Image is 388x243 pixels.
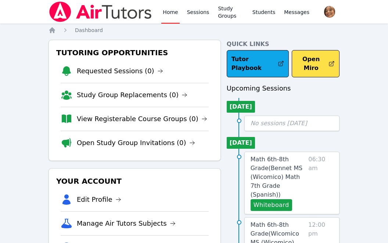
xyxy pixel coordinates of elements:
[55,175,215,188] h3: Your Account
[227,40,339,49] h4: Quick Links
[77,194,121,205] a: Edit Profile
[284,8,309,16] span: Messages
[251,156,302,198] span: Math 6th-8th Grade ( Bennet MS (Wicomico) Math 7th Grade (Spanish) )
[77,218,176,229] a: Manage Air Tutors Subjects
[48,1,152,22] img: Air Tutors
[77,66,163,76] a: Requested Sessions (0)
[308,155,333,211] span: 06:30 am
[251,120,307,127] span: No sessions [DATE]
[77,90,187,100] a: Study Group Replacements (0)
[75,27,103,33] span: Dashboard
[77,114,207,124] a: View Registerable Course Groups (0)
[48,27,339,34] nav: Breadcrumb
[55,46,215,59] h3: Tutoring Opportunities
[227,101,255,113] li: [DATE]
[77,138,195,148] a: Open Study Group Invitations (0)
[227,137,255,149] li: [DATE]
[227,83,339,94] h3: Upcoming Sessions
[227,50,289,77] a: Tutor Playbook
[251,155,305,199] a: Math 6th-8th Grade(Bennet MS (Wicomico) Math 7th Grade (Spanish))
[75,27,103,34] a: Dashboard
[292,50,339,77] button: Open Miro
[251,199,292,211] button: Whiteboard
